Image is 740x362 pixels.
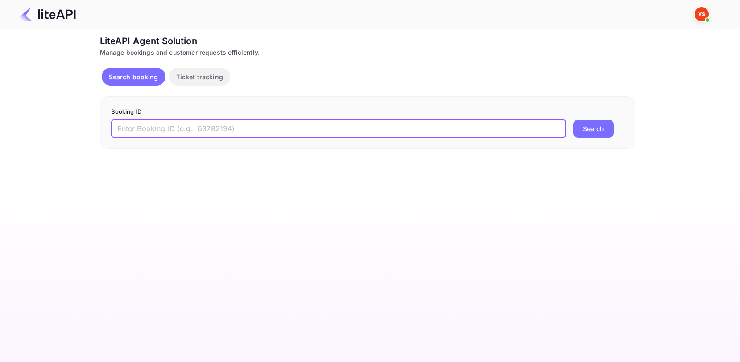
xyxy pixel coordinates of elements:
div: LiteAPI Agent Solution [100,34,635,48]
button: Search [573,120,614,138]
p: Search booking [109,72,158,82]
p: Ticket tracking [176,72,223,82]
img: LiteAPI Logo [20,7,76,21]
input: Enter Booking ID (e.g., 63782194) [111,120,566,138]
img: Yandex Support [695,7,709,21]
p: Booking ID [111,107,624,116]
div: Manage bookings and customer requests efficiently. [100,48,635,57]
